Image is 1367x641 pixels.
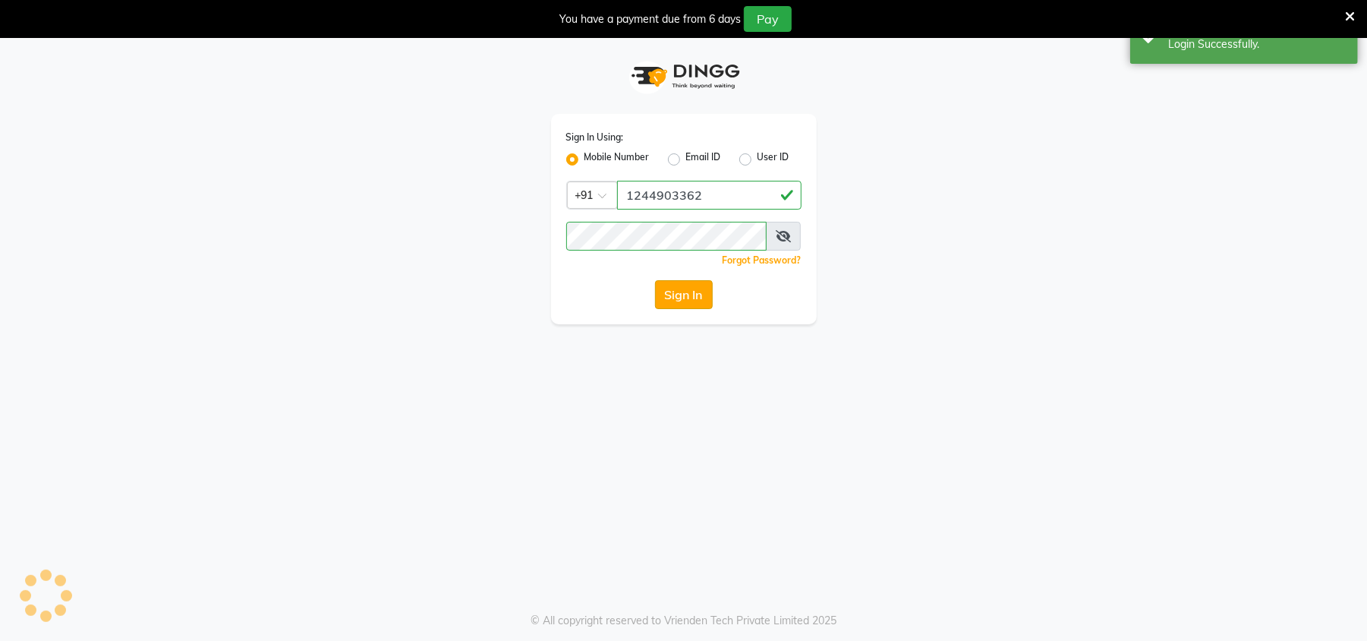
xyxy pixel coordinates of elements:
[758,150,789,169] label: User ID
[744,6,792,32] button: Pay
[566,222,767,251] input: Username
[559,11,741,27] div: You have a payment due from 6 days
[623,54,745,99] img: logo1.svg
[584,150,650,169] label: Mobile Number
[566,131,624,144] label: Sign In Using:
[686,150,721,169] label: Email ID
[617,181,802,210] input: Username
[1168,36,1347,52] div: Login Successfully.
[723,254,802,266] a: Forgot Password?
[655,280,713,309] button: Sign In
